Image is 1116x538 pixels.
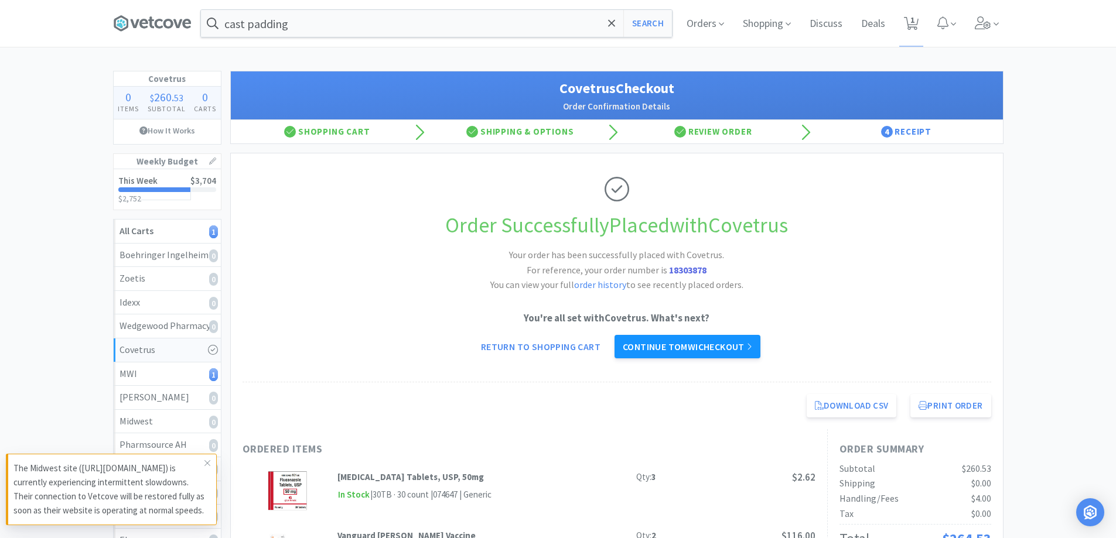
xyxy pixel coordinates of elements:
a: Covetrus [114,338,221,362]
div: Wedgewood Pharmacy [120,318,215,334]
i: 0 [209,249,218,262]
span: $0.00 [971,508,991,519]
span: $2,752 [118,193,141,204]
h4: Subtotal [143,103,190,114]
span: $0.00 [971,477,991,489]
a: 1 [899,20,923,30]
div: Tax [839,506,854,522]
img: c9a4930ad4e14b2dbf4305244c1d6a80_427088.png [267,470,306,511]
span: $4.00 [971,492,991,504]
a: Midwest0 [114,410,221,434]
strong: 3 [651,471,656,482]
a: MWI1 [114,362,221,386]
a: How It Works [114,119,221,142]
a: order history [574,279,626,290]
div: Shipping [839,476,875,491]
button: Print Order [910,394,991,417]
span: 0 [202,90,208,104]
a: Continue toMWIcheckout [615,335,760,358]
strong: All Carts [120,225,153,237]
p: You're all set with Covetrus . What's next? [243,310,991,326]
span: $2.62 [792,471,815,484]
div: Review Order [617,120,810,143]
a: All Carts1 [114,220,221,244]
h1: Order Summary [839,441,991,458]
div: Qty: [636,470,656,484]
div: Pharmsource AH [120,437,215,453]
strong: 18303878 [669,264,707,276]
i: 0 [209,392,218,405]
h1: Order Successfully Placed with Covetrus [243,208,991,242]
i: 0 [209,416,218,429]
i: 0 [209,320,218,333]
h1: Weekly Budget [114,154,221,169]
a: Wedgewood Pharmacy0 [114,314,221,338]
a: Return to Shopping Cart [473,335,609,358]
h1: Ordered Items [243,441,594,458]
span: In Stock [337,488,370,502]
input: Search by item, sku, manufacturer, ingredient, size... [201,10,672,37]
a: Download CSV [807,394,897,417]
div: Midwest [120,414,215,429]
div: Idexx [120,295,215,310]
i: 1 [209,368,218,381]
a: This Week$3,704$2,752 [114,169,221,210]
span: 260 [154,90,172,104]
span: $ [150,92,154,104]
h2: Order Confirmation Details [243,100,991,114]
button: Search [623,10,672,37]
div: | 074647 | Generic [429,488,492,502]
div: Handling/Fees [839,491,899,506]
div: Shipping & Options [424,120,617,143]
h4: Items [114,103,144,114]
div: MWI [120,366,215,382]
h1: Covetrus [114,71,221,87]
div: Covetrus [120,342,215,358]
a: Zoetis0 [114,267,221,291]
a: Discuss [805,19,847,29]
div: Open Intercom Messenger [1076,498,1104,526]
div: Shopping Cart [231,120,424,143]
div: Zoetis [120,271,215,286]
i: 1 [209,225,218,238]
span: 4 [881,126,893,138]
a: Boehringer Ingelheim0 [114,244,221,268]
i: 0 [209,273,218,286]
span: | 30TB · 30 count [370,489,429,500]
div: Boehringer Ingelheim [120,248,215,263]
h4: Carts [190,103,221,114]
i: 0 [209,297,218,310]
div: . [143,91,190,103]
h2: Your order has been successfully placed with Covetrus. You can view your full to see recently pla... [441,248,793,293]
a: Idexx0 [114,291,221,315]
span: For reference, your order number is [527,264,707,276]
span: $3,704 [190,175,216,186]
p: The Midwest site ([URL][DOMAIN_NAME]) is currently experiencing intermittent slowdowns. Their con... [13,461,204,518]
div: Subtotal [839,461,875,477]
a: [PERSON_NAME]0 [114,386,221,410]
span: 0 [125,90,131,104]
h2: This Week [118,176,158,185]
strong: [MEDICAL_DATA] Tablets, USP, 50mg [337,471,484,482]
i: 0 [209,439,218,452]
h1: Covetrus Checkout [243,77,991,100]
div: Receipt [810,120,1003,143]
a: Pharmsource AH0 [114,433,221,457]
div: [PERSON_NAME] [120,390,215,405]
span: $260.53 [962,462,991,474]
span: 53 [174,92,183,104]
a: Deals [856,19,890,29]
